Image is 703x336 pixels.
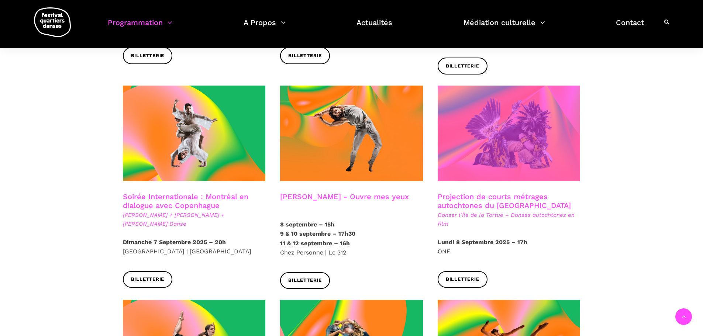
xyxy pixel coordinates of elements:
span: Billetterie [446,62,479,70]
strong: 9 & 10 septembre – 17h30 11 & 12 septembre – 16h [280,230,355,247]
span: Billetterie [288,277,322,284]
span: Billetterie [288,52,322,60]
p: [GEOGRAPHIC_DATA] | [GEOGRAPHIC_DATA] [123,238,266,256]
h3: [PERSON_NAME] - Ouvre mes yeux [280,192,409,211]
strong: Lundi 8 Septembre 2025 – 17h [438,239,527,246]
a: Programmation [108,16,172,38]
a: Billetterie [438,58,487,74]
a: A Propos [244,16,286,38]
a: Soirée Internationale : Montréal en dialogue avec Copenhague [123,192,248,210]
span: Billetterie [131,52,165,60]
strong: 8 septembre – 15h [280,221,334,228]
a: Médiation culturelle [464,16,545,38]
p: ONF [438,238,580,256]
a: Billetterie [123,271,173,288]
a: Contact [616,16,644,38]
span: [PERSON_NAME] + [PERSON_NAME] + [PERSON_NAME] Danse [123,211,266,228]
strong: Dimanche 7 Septembre 2025 – 20h [123,239,226,246]
span: Billetterie [446,276,479,283]
a: Billetterie [280,47,330,64]
a: Billetterie [123,47,173,64]
a: Billetterie [280,272,330,289]
span: Billetterie [131,276,165,283]
h3: Projection de courts métrages autochtones du [GEOGRAPHIC_DATA] [438,192,580,211]
a: Actualités [356,16,392,38]
img: logo-fqd-med [34,7,71,37]
span: Danser l’Île de la Tortue – Danses autochtones en film [438,211,580,228]
a: Billetterie [438,271,487,288]
p: Chez Personne | Le 312 [280,220,423,257]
